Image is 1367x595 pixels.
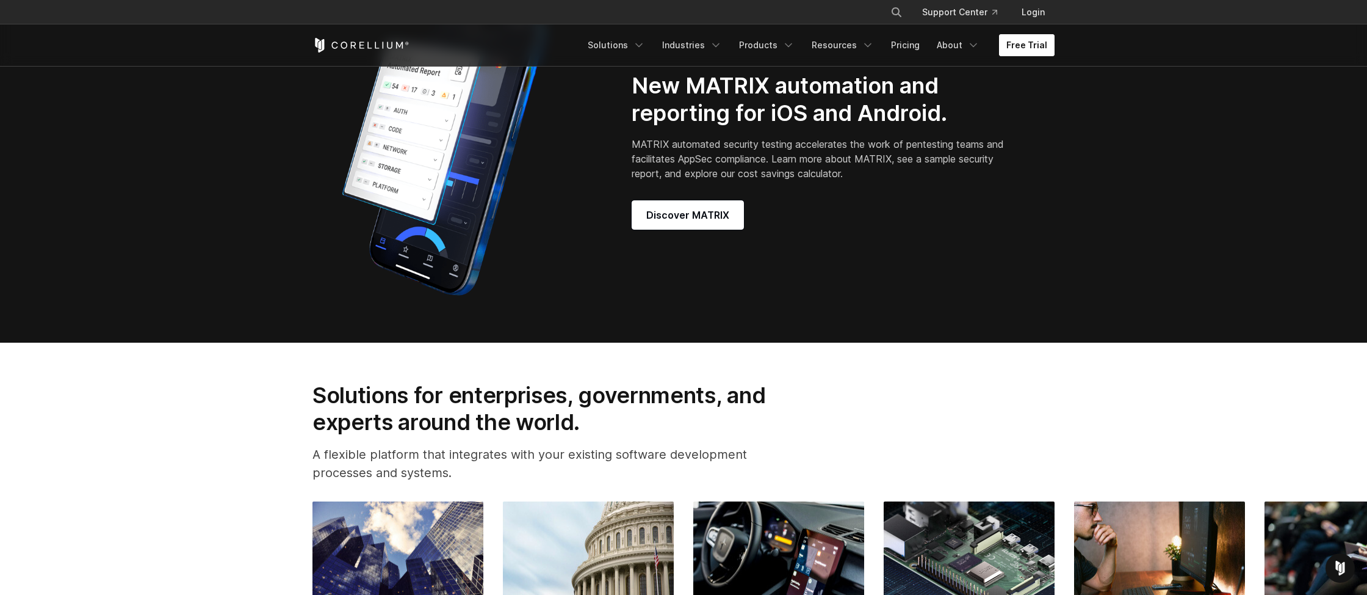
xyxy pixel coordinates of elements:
a: Free Trial [999,34,1055,56]
div: Open Intercom Messenger [1326,553,1355,583]
p: A flexible platform that integrates with your existing software development processes and systems. [312,445,799,482]
p: MATRIX automated security testing accelerates the work of pentesting teams and facilitates AppSec... [632,137,1008,181]
a: Resources [804,34,881,56]
a: Pricing [884,34,927,56]
div: Navigation Menu [580,34,1055,56]
a: Discover MATRIX [632,200,744,230]
a: Products [732,34,802,56]
h2: New MATRIX automation and reporting for iOS and Android. [632,72,1008,127]
h2: Solutions for enterprises, governments, and experts around the world. [312,382,799,436]
a: Solutions [580,34,652,56]
a: Corellium Home [312,38,409,53]
div: Navigation Menu [876,1,1055,23]
span: Discover MATRIX [646,208,729,222]
a: Industries [655,34,729,56]
a: About [929,34,987,56]
button: Search [885,1,907,23]
a: Support Center [912,1,1007,23]
a: Login [1012,1,1055,23]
